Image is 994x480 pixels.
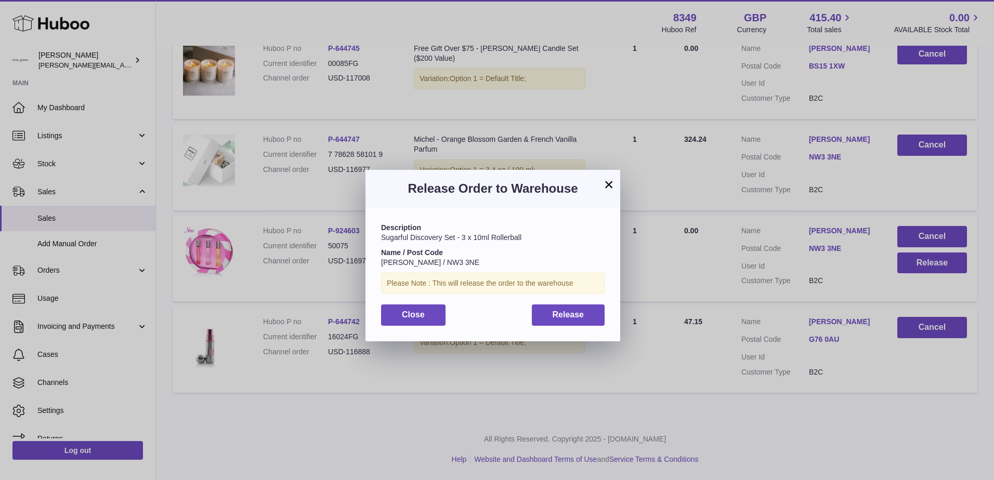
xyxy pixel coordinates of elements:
div: Please Note : This will release the order to the warehouse [381,273,605,294]
span: Sugarful Discovery Set - 3 x 10ml Rollerball [381,233,521,242]
button: × [603,178,615,191]
h3: Release Order to Warehouse [381,180,605,197]
span: Release [553,310,584,319]
span: Close [402,310,425,319]
button: Close [381,304,446,326]
span: [PERSON_NAME] / NW3 3NE [381,258,479,266]
strong: Name / Post Code [381,248,443,257]
strong: Description [381,223,421,232]
button: Release [532,304,605,326]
